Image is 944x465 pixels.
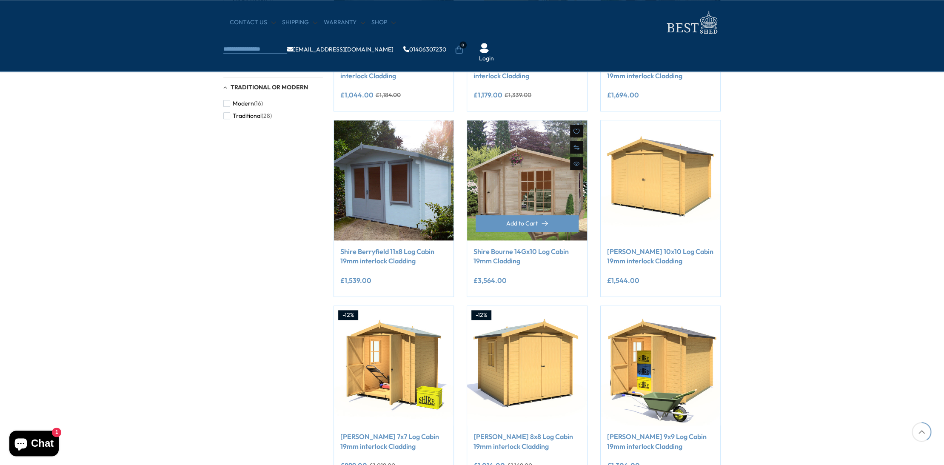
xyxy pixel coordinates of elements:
[223,110,272,122] button: Traditional
[459,41,467,48] span: 0
[607,432,714,451] a: [PERSON_NAME] 9x9 Log Cabin 19mm interlock Cladding
[340,91,374,98] ins: £1,044.00
[473,277,507,284] ins: £3,564.00
[334,120,454,240] img: Shire Berryfield 11x8 Log Cabin 19mm interlock Cladding - Best Shed
[340,247,448,266] a: Shire Berryfield 11x8 Log Cabin 19mm interlock Cladding
[601,120,721,240] img: Shire Bradley 10x10 Log Cabin 19mm interlock Cladding - Best Shed
[340,277,371,284] ins: £1,539.00
[233,112,262,120] span: Traditional
[7,431,61,458] inbox-online-store-chat: Shopify online store chat
[601,306,721,426] img: Shire Bradley 9x9 Log Cabin 19mm interlock Cladding - Best Shed
[471,310,491,320] div: -12%
[505,92,531,98] del: £1,339.00
[254,100,263,107] span: (16)
[282,18,317,27] a: Shipping
[334,306,454,426] img: Shire Bradley 7x7 Log Cabin 19mm interlock Cladding - Best Shed
[371,18,396,27] a: Shop
[607,277,639,284] ins: £1,544.00
[223,97,263,110] button: Modern
[473,432,581,451] a: [PERSON_NAME] 8x8 Log Cabin 19mm interlock Cladding
[403,46,446,52] a: 01406307230
[338,310,358,320] div: -12%
[287,46,394,52] a: [EMAIL_ADDRESS][DOMAIN_NAME]
[231,83,308,91] span: Traditional or Modern
[662,9,721,36] img: logo
[467,306,587,426] img: Shire Bradley 8x8 Log Cabin 19mm interlock Cladding - Best Shed
[455,46,463,54] a: 0
[506,220,537,226] span: Add to Cart
[376,92,401,98] del: £1,184.00
[607,91,639,98] ins: £1,694.00
[340,432,448,451] a: [PERSON_NAME] 7x7 Log Cabin 19mm interlock Cladding
[479,43,489,53] img: User Icon
[479,54,494,63] a: Login
[476,215,579,232] button: Add to Cart
[324,18,365,27] a: Warranty
[467,120,587,240] img: Shire Bourne 14Gx10 Log Cabin 19mm Cladding - Best Shed
[473,91,502,98] ins: £1,179.00
[473,247,581,266] a: Shire Bourne 14Gx10 Log Cabin 19mm Cladding
[262,112,272,120] span: (28)
[230,18,276,27] a: CONTACT US
[607,247,714,266] a: [PERSON_NAME] 10x10 Log Cabin 19mm interlock Cladding
[233,100,254,107] span: Modern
